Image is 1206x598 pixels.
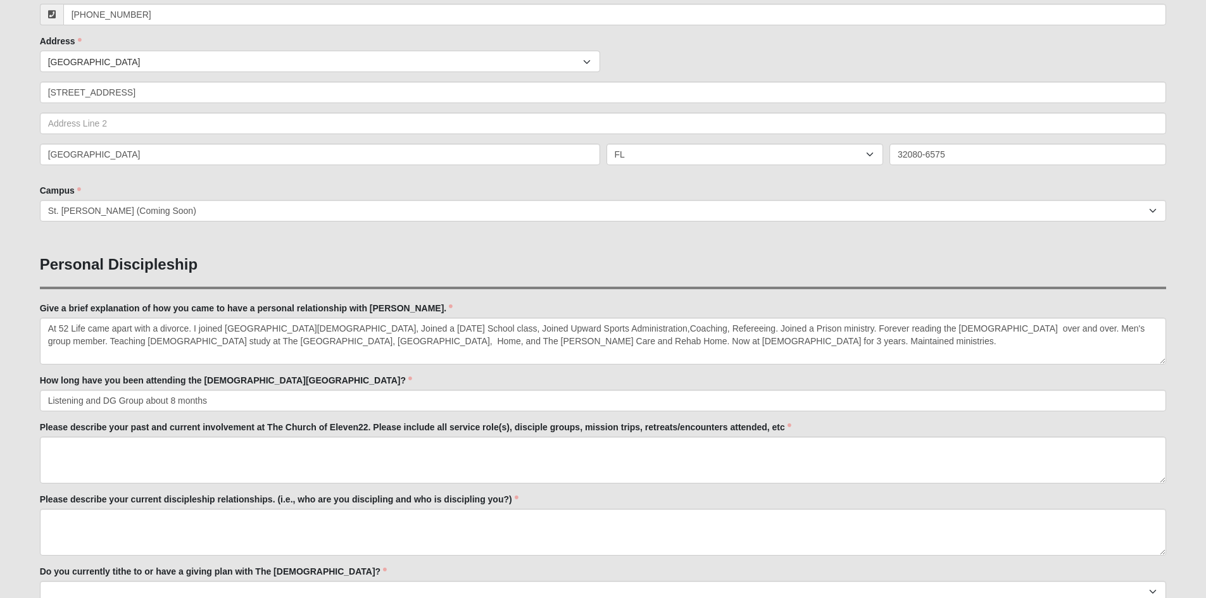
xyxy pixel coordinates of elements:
[889,144,1166,165] input: Zip
[40,144,600,165] input: City
[40,184,81,197] label: Campus
[48,51,583,73] span: [GEOGRAPHIC_DATA]
[40,113,1167,134] input: Address Line 2
[40,302,453,315] label: Give a brief explanation of how you came to have a personal relationship with [PERSON_NAME].
[40,374,412,387] label: How long have you been attending the [DEMOGRAPHIC_DATA][GEOGRAPHIC_DATA]?
[40,82,1167,103] input: Address Line 1
[40,421,791,433] label: Please describe your past and current involvement at The Church of Eleven22. Please include all s...
[40,35,82,47] label: Address
[40,256,1167,274] h3: Personal Discipleship
[40,493,518,506] label: Please describe your current discipleship relationships. (i.e., who are you discipling and who is...
[40,565,387,578] label: Do you currently tithe to or have a giving plan with The [DEMOGRAPHIC_DATA]?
